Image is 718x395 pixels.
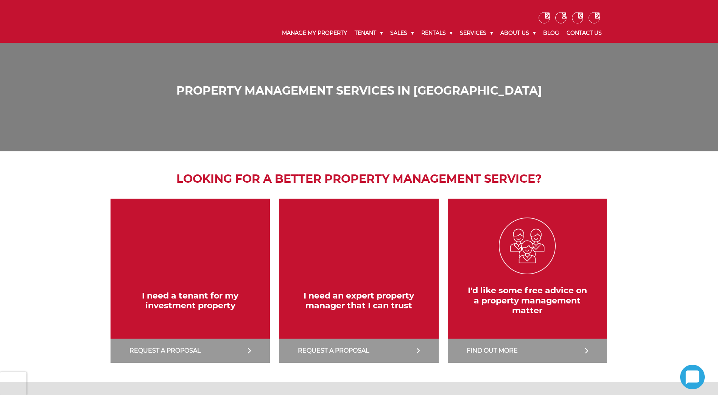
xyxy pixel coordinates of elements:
img: Noonan Real Estate Agency [112,11,185,31]
a: Manage My Property [278,23,351,43]
h2: Looking for a better property management service? [107,170,611,187]
a: Blog [539,23,563,43]
h1: Property Management Services in [GEOGRAPHIC_DATA] [114,84,604,98]
a: Sales [386,23,417,43]
a: Tenant [351,23,386,43]
a: Contact Us [563,23,606,43]
a: About Us [497,23,539,43]
a: Services [456,23,497,43]
a: Rentals [417,23,456,43]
